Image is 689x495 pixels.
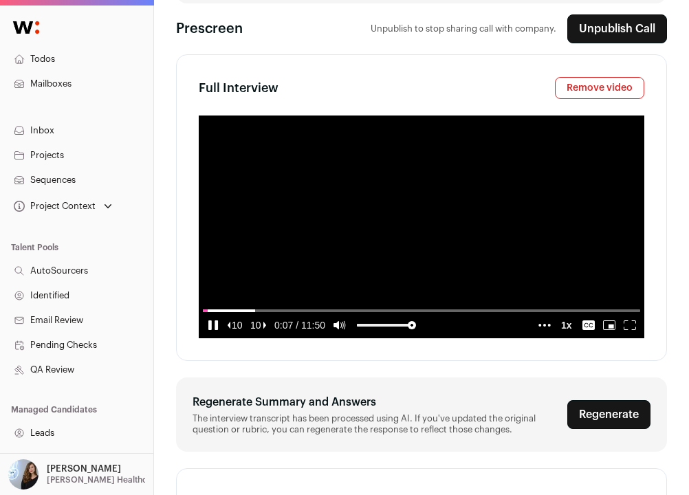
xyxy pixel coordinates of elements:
p: [PERSON_NAME] [47,463,121,474]
p: Unpublish to stop sharing call with company. [371,23,556,34]
button: Open dropdown [11,197,115,216]
button: Open dropdown [6,459,148,489]
button: Remove video [555,77,644,99]
p: The interview transcript has been processed using AI. If you've updated the original question or ... [193,413,562,435]
button: Regenerate [567,400,650,429]
button: Unpublish Call [567,14,667,43]
img: Wellfound [6,14,47,41]
h3: Prescreen [176,19,243,38]
div: Project Context [11,201,96,212]
h4: Regenerate Summary and Answers [193,394,562,410]
p: [PERSON_NAME] Healthcare [47,474,160,485]
h3: Full Interview [199,78,278,98]
img: 2529878-medium_jpg [8,459,39,489]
